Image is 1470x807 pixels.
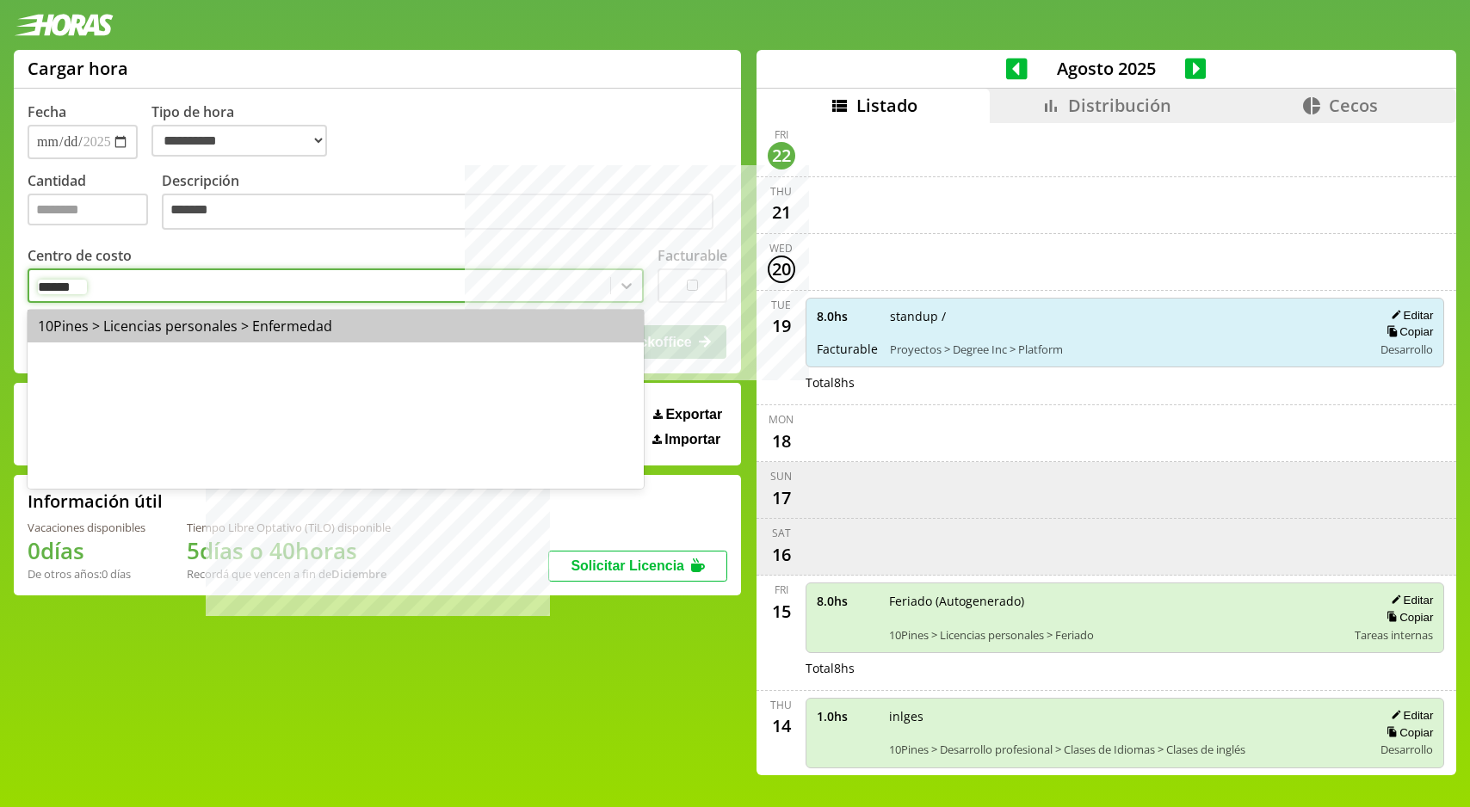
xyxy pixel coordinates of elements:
[1386,593,1433,607] button: Editar
[187,520,391,535] div: Tiempo Libre Optativo (TiLO) disponible
[648,406,727,423] button: Exportar
[658,246,727,265] label: Facturable
[28,566,145,582] div: De otros años: 0 días
[806,374,1445,391] div: Total 8 hs
[1381,324,1433,339] button: Copiar
[1355,627,1433,643] span: Tareas internas
[889,593,1343,609] span: Feriado (Autogenerado)
[770,469,792,484] div: Sun
[771,298,791,312] div: Tue
[769,412,794,427] div: Mon
[817,308,878,324] span: 8.0 hs
[770,698,792,712] div: Thu
[28,520,145,535] div: Vacaciones disponibles
[28,490,163,513] h2: Información útil
[28,310,644,342] div: 10Pines > Licencias personales > Enfermedad
[571,558,684,573] span: Solicitar Licencia
[768,540,795,568] div: 16
[162,171,727,234] label: Descripción
[1380,342,1433,357] span: Desarrollo
[665,407,722,422] span: Exportar
[187,566,391,582] div: Recordá que vencen a fin de
[1380,742,1433,757] span: Desarrollo
[775,582,788,597] div: Fri
[28,171,162,234] label: Cantidad
[768,199,795,226] div: 21
[769,241,793,256] div: Wed
[889,742,1362,757] span: 10Pines > Desarrollo profesional > Clases de Idiomas > Clases de inglés
[890,308,1362,324] span: standup /
[331,566,386,582] b: Diciembre
[768,427,795,454] div: 18
[28,535,145,566] h1: 0 días
[890,342,1362,357] span: Proyectos > Degree Inc > Platform
[768,712,795,740] div: 14
[768,312,795,340] div: 19
[187,535,391,566] h1: 5 días o 40 horas
[1381,610,1433,625] button: Copiar
[162,194,713,230] textarea: Descripción
[806,660,1445,676] div: Total 8 hs
[889,708,1362,724] span: inlges
[1386,708,1433,723] button: Editar
[14,14,114,36] img: logotipo
[151,125,327,157] select: Tipo de hora
[775,127,788,142] div: Fri
[817,593,877,609] span: 8.0 hs
[28,246,132,265] label: Centro de costo
[28,102,66,121] label: Fecha
[1329,94,1378,117] span: Cecos
[1028,57,1185,80] span: Agosto 2025
[28,57,128,80] h1: Cargar hora
[817,341,878,357] span: Facturable
[856,94,917,117] span: Listado
[770,184,792,199] div: Thu
[768,597,795,625] div: 15
[757,123,1456,773] div: scrollable content
[1381,725,1433,740] button: Copiar
[664,432,720,447] span: Importar
[151,102,341,159] label: Tipo de hora
[548,551,727,582] button: Solicitar Licencia
[772,526,791,540] div: Sat
[889,627,1343,643] span: 10Pines > Licencias personales > Feriado
[768,142,795,169] div: 22
[768,256,795,283] div: 20
[817,708,877,724] span: 1.0 hs
[1386,308,1433,323] button: Editar
[1068,94,1171,117] span: Distribución
[768,484,795,511] div: 17
[28,194,148,225] input: Cantidad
